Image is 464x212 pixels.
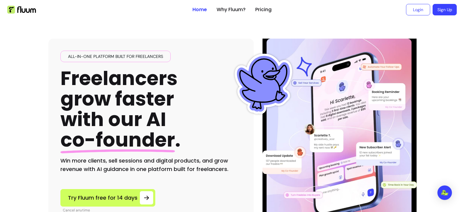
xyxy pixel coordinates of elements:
h2: Win more clients, sell sessions and digital products, and grow revenue with AI guidance in one pl... [60,157,242,173]
h1: Freelancers grow faster with our AI . [60,68,181,150]
img: Fluum Duck sticker [233,54,294,114]
a: Sign Up [433,4,457,15]
span: Try Fluum free for 14 days [68,194,137,202]
div: Open Intercom Messenger [437,185,452,200]
a: Login [406,4,430,15]
span: co-founder [60,126,175,153]
a: Why Fluum? [217,6,246,13]
span: All-in-one platform built for freelancers [66,53,166,59]
a: Try Fluum free for 14 days [60,189,155,207]
a: Home [192,6,207,13]
img: Fluum Logo [7,6,36,14]
a: Pricing [255,6,272,13]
